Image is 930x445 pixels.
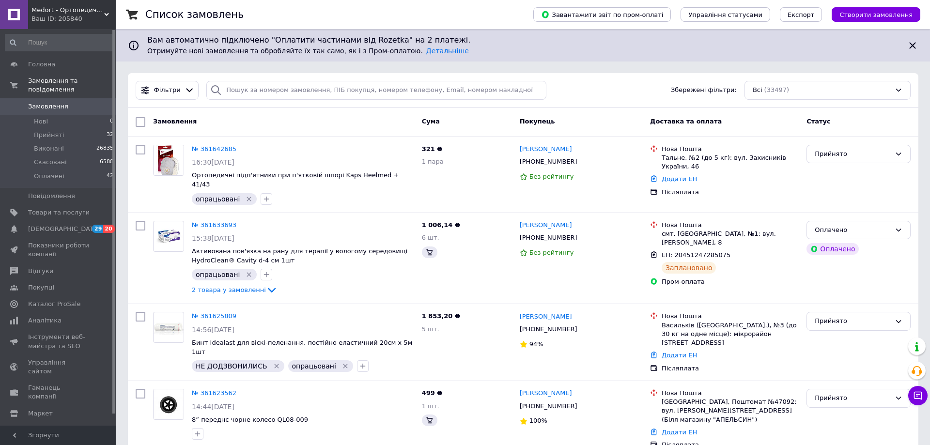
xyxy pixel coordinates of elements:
div: Прийнято [815,316,891,326]
span: Експорт [788,11,815,18]
span: 1 пара [422,158,444,165]
input: Пошук за номером замовлення, ПІБ покупця, номером телефону, Email, номером накладної [206,81,546,100]
span: Прийняті [34,131,64,139]
div: Ваш ID: 205840 [31,15,116,23]
div: Васильків ([GEOGRAPHIC_DATA].), №3 (до 30 кг на одне місце): мікрорайон [STREET_ADDRESS] [662,321,799,348]
img: Фото товару [154,224,184,248]
button: Експорт [780,7,822,22]
div: [GEOGRAPHIC_DATA], Поштомат №47092: вул. [PERSON_NAME][STREET_ADDRESS] (Біля магазину "АПЕЛЬСИН") [662,398,799,424]
svg: Видалити мітку [273,362,280,370]
span: Всі [753,86,762,95]
span: Cума [422,118,440,125]
span: ЕН: 20451247285075 [662,251,730,259]
span: Статус [806,118,831,125]
span: Medort - Ортопедична продукція, товари для здоров'я [31,6,104,15]
span: 8” переднє чорне колесо QL08-009 [192,416,308,423]
div: Оплачено [815,225,891,235]
a: Фото товару [153,389,184,420]
div: Нова Пошта [662,312,799,321]
a: № 361642685 [192,145,236,153]
h1: Список замовлень [145,9,244,20]
span: Управління статусами [688,11,762,18]
span: 32 [107,131,113,139]
span: Замовлення [153,118,197,125]
span: 499 ₴ [422,389,443,397]
div: Післяплата [662,188,799,197]
span: [PHONE_NUMBER] [520,158,577,165]
span: 15:38[DATE] [192,234,234,242]
span: Покупець [520,118,555,125]
span: Скасовані [34,158,67,167]
span: (33497) [764,86,790,93]
button: Завантажити звіт по пром-оплаті [533,7,671,22]
span: Відгуки [28,267,53,276]
div: Оплачено [806,243,859,255]
div: Прийнято [815,393,891,403]
span: 100% [529,417,547,424]
span: Оплачені [34,172,64,181]
button: Управління статусами [681,7,770,22]
a: Створити замовлення [822,11,920,18]
span: 29 [92,225,103,233]
a: Детальніше [426,47,469,55]
a: 2 товара у замовленні [192,286,278,293]
svg: Видалити мітку [341,362,349,370]
a: Додати ЕН [662,175,697,183]
a: [PERSON_NAME] [520,145,572,154]
div: Нова Пошта [662,145,799,153]
span: Товари та послуги [28,208,90,217]
a: Активована пов'язка на рану для терапії у вологому середовищі HydroClean® Cavity d-4 см 1шт [192,247,407,264]
span: Гаманець компанії [28,384,90,401]
span: Інструменти веб-майстра та SEO [28,333,90,350]
span: 14:56[DATE] [192,326,234,334]
button: Створити замовлення [832,7,920,22]
span: Маркет [28,409,53,418]
div: Нова Пошта [662,389,799,398]
span: Аналітика [28,316,62,325]
div: смт. [GEOGRAPHIC_DATA], №1: вул. [PERSON_NAME], 8 [662,230,799,247]
div: Нова Пошта [662,221,799,230]
span: [PHONE_NUMBER] [520,325,577,333]
span: Показники роботи компанії [28,241,90,259]
span: опрацьовані [196,195,240,203]
a: Ортопедичні підп'ятники при п'ятковій шпорі Kaps Heelmed + 41/43 [192,171,399,188]
span: Каталог ProSale [28,300,80,308]
a: [PERSON_NAME] [520,389,572,398]
span: Вам автоматично підключено "Оплатити частинами від Rozetka" на 2 платежі. [147,35,899,46]
a: Додати ЕН [662,429,697,436]
span: НЕ ДОДЗВОНИЛИСЬ [196,362,267,370]
span: Покупці [28,283,54,292]
a: Фото товару [153,145,184,176]
div: Прийнято [815,149,891,159]
span: 94% [529,340,543,348]
span: Управління сайтом [28,358,90,376]
span: 5 шт. [422,325,439,333]
input: Пошук [5,34,114,51]
span: Фільтри [154,86,181,95]
span: Нові [34,117,48,126]
span: 1 853,20 ₴ [422,312,460,320]
span: опрацьовані [292,362,336,370]
svg: Видалити мітку [245,271,253,278]
a: № 361633693 [192,221,236,229]
a: № 361623562 [192,389,236,397]
a: Бинт Idealast для віскі-пеленання, постійно еластичний 20см х 5м 1шт [192,339,412,355]
span: Виконані [34,144,64,153]
button: Чат з покупцем [908,386,928,405]
span: 16:30[DATE] [192,158,234,166]
a: [PERSON_NAME] [520,312,572,322]
a: Фото товару [153,221,184,252]
span: [DEMOGRAPHIC_DATA] [28,225,100,233]
span: Замовлення [28,102,68,111]
span: Без рейтингу [529,173,574,180]
span: [PHONE_NUMBER] [520,402,577,410]
span: Повідомлення [28,192,75,200]
span: Завантажити звіт по пром-оплаті [541,10,663,19]
div: Пром-оплата [662,277,799,286]
a: Фото товару [153,312,184,343]
span: 20 [103,225,114,233]
span: Головна [28,60,55,69]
